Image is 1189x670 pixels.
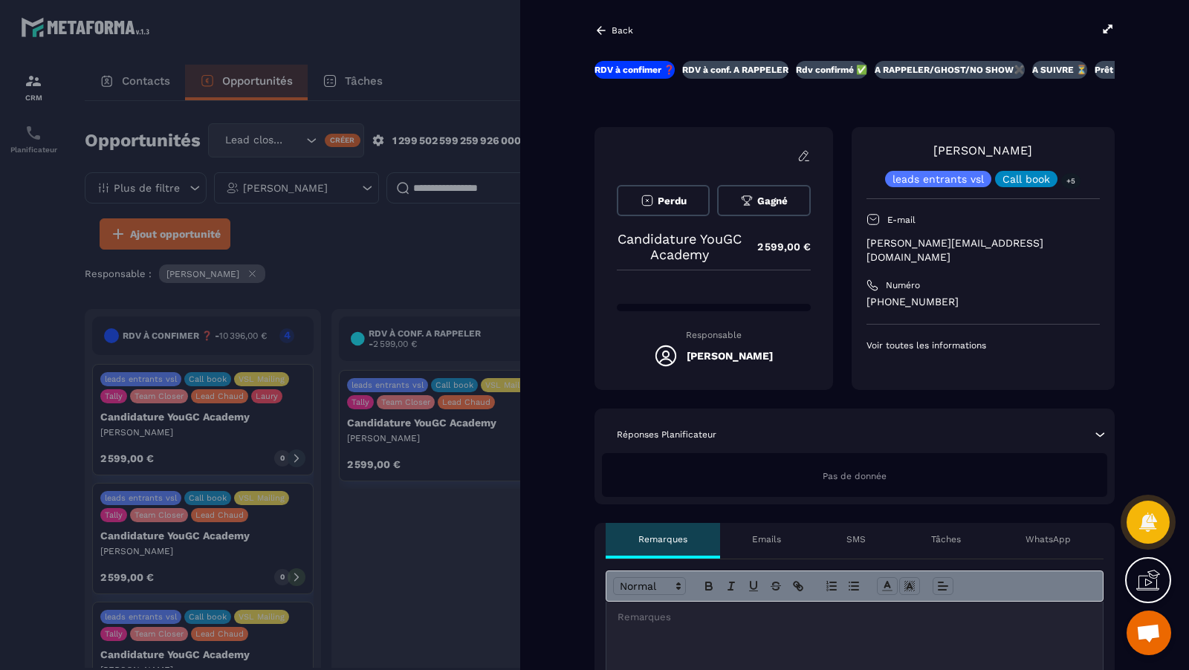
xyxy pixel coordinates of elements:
button: Perdu [617,185,710,216]
p: +5 [1061,173,1081,189]
span: Gagné [757,195,788,206]
p: leads entrants vsl [892,174,984,184]
div: Ouvrir le chat [1127,611,1171,655]
p: Responsable [617,330,811,340]
p: 2 599,00 € [742,232,811,261]
a: [PERSON_NAME] [933,143,1032,157]
p: Réponses Planificateur [617,429,716,440]
span: Pas de donnée [823,471,887,481]
p: Call book [1002,174,1050,184]
p: Remarques [638,533,687,545]
p: Numéro [886,279,920,291]
p: [PHONE_NUMBER] [866,295,1100,309]
p: Emails [752,533,781,545]
p: SMS [846,533,866,545]
p: WhatsApp [1026,533,1071,545]
p: E-mail [887,214,916,226]
h5: [PERSON_NAME] [687,350,773,362]
p: Candidature YouGC Academy [617,231,742,262]
button: Gagné [717,185,810,216]
p: [PERSON_NAME][EMAIL_ADDRESS][DOMAIN_NAME] [866,236,1100,264]
p: Tâches [931,533,961,545]
span: Perdu [658,195,687,206]
p: Voir toutes les informations [866,339,1100,351]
